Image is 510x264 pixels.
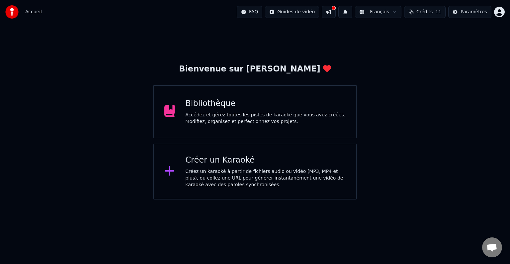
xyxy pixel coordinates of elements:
div: Créer un Karaoké [185,155,346,166]
div: Créez un karaoké à partir de fichiers audio ou vidéo (MP3, MP4 et plus), ou collez une URL pour g... [185,168,346,188]
div: Bienvenue sur [PERSON_NAME] [179,64,331,74]
button: Guides de vidéo [265,6,319,18]
span: Crédits [416,9,433,15]
button: Paramètres [448,6,491,18]
span: Accueil [25,9,42,15]
span: 11 [435,9,441,15]
img: youka [5,5,19,19]
div: Ouvrir le chat [482,237,502,257]
button: FAQ [237,6,262,18]
div: Paramètres [461,9,487,15]
nav: breadcrumb [25,9,42,15]
div: Bibliothèque [185,98,346,109]
button: Crédits11 [404,6,446,18]
div: Accédez et gérez toutes les pistes de karaoké que vous avez créées. Modifiez, organisez et perfec... [185,112,346,125]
